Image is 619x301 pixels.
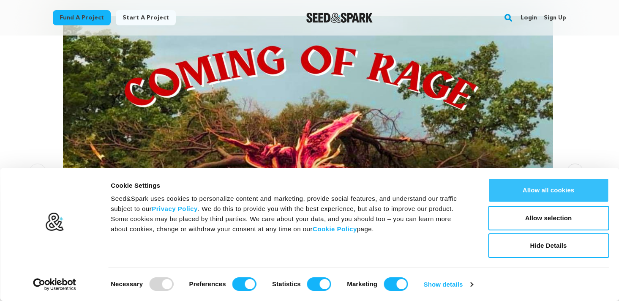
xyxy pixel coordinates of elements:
[63,16,553,244] img: Coming of Rage image
[347,280,377,287] strong: Marketing
[272,280,301,287] strong: Statistics
[488,206,609,230] button: Allow selection
[189,280,226,287] strong: Preferences
[53,10,111,25] a: Fund a project
[111,280,143,287] strong: Necessary
[45,212,64,232] img: logo
[521,11,537,25] a: Login
[488,233,609,258] button: Hide Details
[116,10,176,25] a: Start a project
[18,278,92,291] a: Usercentrics Cookiebot - opens in a new window
[111,194,469,234] div: Seed&Spark uses cookies to personalize content and marketing, provide social features, and unders...
[424,278,473,291] a: Show details
[306,13,373,23] a: Seed&Spark Homepage
[544,11,566,25] a: Sign up
[152,205,198,212] a: Privacy Policy
[488,178,609,202] button: Allow all cookies
[313,225,357,233] a: Cookie Policy
[111,181,469,191] div: Cookie Settings
[306,13,373,23] img: Seed&Spark Logo Dark Mode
